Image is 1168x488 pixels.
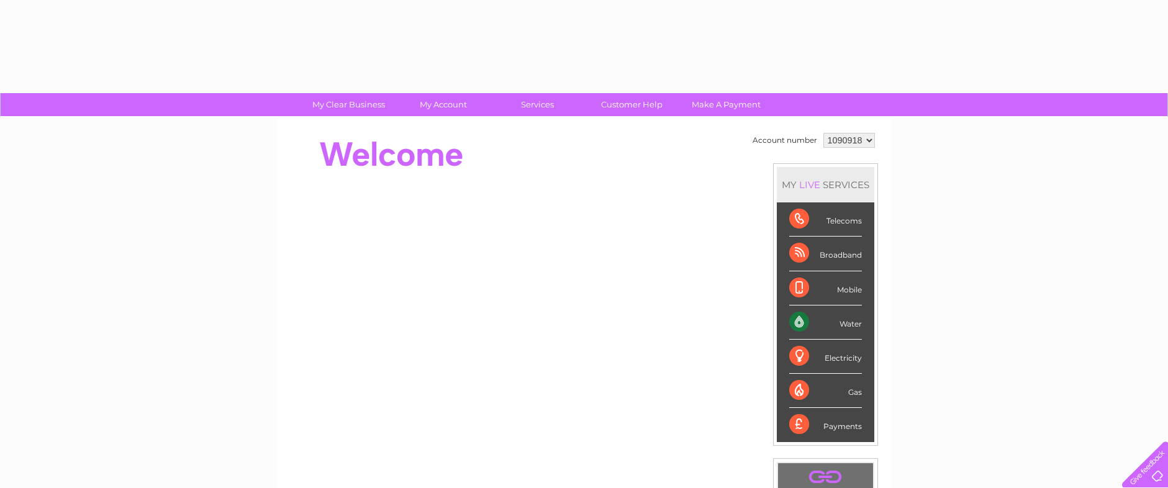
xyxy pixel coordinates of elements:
a: My Account [392,93,494,116]
div: Water [789,305,862,340]
div: LIVE [797,179,823,191]
div: Gas [789,374,862,408]
a: Make A Payment [675,93,777,116]
div: Payments [789,408,862,441]
div: Electricity [789,340,862,374]
div: Mobile [789,271,862,305]
div: MY SERVICES [777,167,874,202]
div: Telecoms [789,202,862,237]
td: Account number [749,130,820,151]
div: Broadband [789,237,862,271]
a: . [781,466,870,488]
a: Services [486,93,589,116]
a: Customer Help [581,93,683,116]
a: My Clear Business [297,93,400,116]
